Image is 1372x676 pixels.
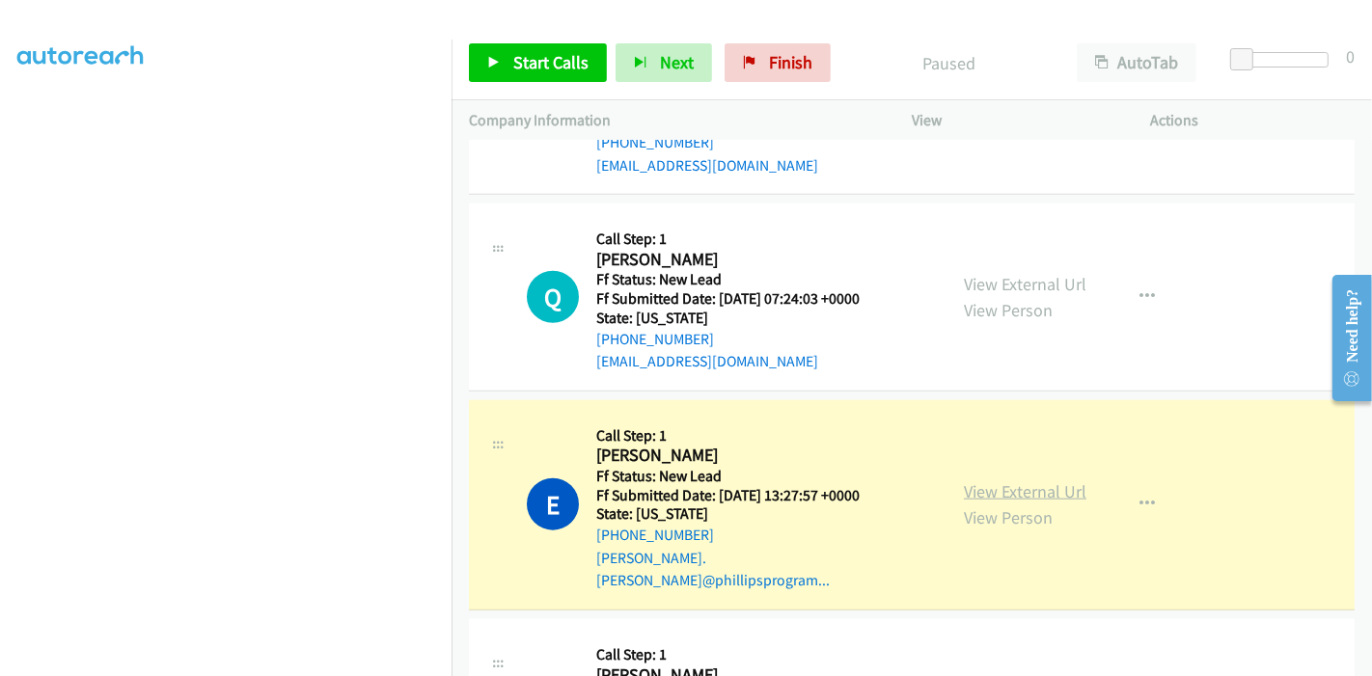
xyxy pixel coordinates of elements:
h5: Ff Status: New Lead [596,467,929,486]
p: Paused [857,50,1042,76]
h5: Call Step: 1 [596,426,929,446]
a: View Person [964,506,1053,528]
h5: Call Step: 1 [596,645,860,664]
p: Actions [1151,109,1356,132]
button: AutoTab [1077,43,1196,82]
div: 0 [1346,43,1355,69]
h2: [PERSON_NAME] [596,445,929,467]
p: View [912,109,1116,132]
a: [PHONE_NUMBER] [596,133,714,151]
iframe: Resource Center [1317,261,1372,415]
a: View External Url [964,480,1086,502]
a: [EMAIL_ADDRESS][DOMAIN_NAME] [596,352,818,370]
a: View External Url [964,273,1086,295]
h5: State: [US_STATE] [596,309,860,328]
a: [PHONE_NUMBER] [596,526,714,544]
a: Finish [725,43,831,82]
a: Start Calls [469,43,607,82]
p: Company Information [469,109,877,132]
a: View Person [964,299,1053,321]
button: Next [616,43,712,82]
a: [PHONE_NUMBER] [596,330,714,348]
span: Finish [769,51,812,73]
span: Start Calls [513,51,589,73]
div: Delay between calls (in seconds) [1240,52,1329,68]
h5: Ff Submitted Date: [DATE] 07:24:03 +0000 [596,289,860,309]
h5: State: [US_STATE] [596,504,929,524]
h1: Q [527,271,579,323]
h1: E [527,478,579,530]
h5: Ff Submitted Date: [DATE] 13:27:57 +0000 [596,486,929,505]
a: [EMAIL_ADDRESS][DOMAIN_NAME] [596,156,818,175]
a: [PERSON_NAME].[PERSON_NAME]@phillipsprogram... [596,549,830,590]
h2: [PERSON_NAME] [596,249,860,271]
h5: Call Step: 1 [596,230,860,249]
div: The call is yet to be attempted [527,271,579,323]
h5: Ff Status: New Lead [596,270,860,289]
span: Next [660,51,694,73]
